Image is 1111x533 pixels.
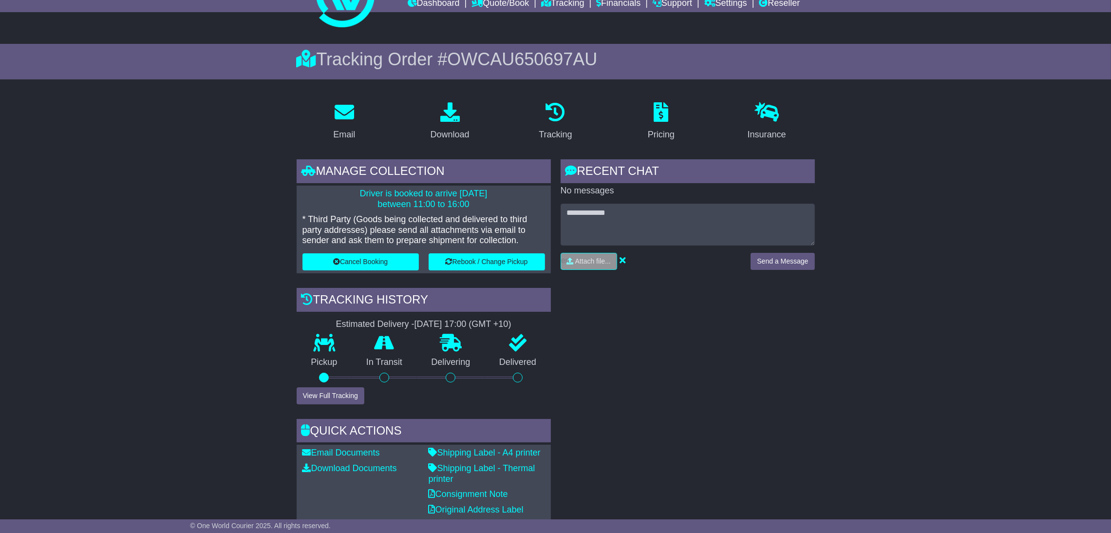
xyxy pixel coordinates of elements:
[429,463,535,484] a: Shipping Label - Thermal printer
[297,159,551,186] div: Manage collection
[302,189,545,209] p: Driver is booked to arrive [DATE] between 11:00 to 16:00
[302,463,397,473] a: Download Documents
[414,319,511,330] div: [DATE] 17:00 (GMT +10)
[561,186,815,196] p: No messages
[429,253,545,270] button: Rebook / Change Pickup
[447,49,597,69] span: OWCAU650697AU
[417,357,485,368] p: Delivering
[327,99,361,145] a: Email
[190,522,331,530] span: © One World Courier 2025. All rights reserved.
[302,253,419,270] button: Cancel Booking
[641,99,681,145] a: Pricing
[352,357,417,368] p: In Transit
[333,128,355,141] div: Email
[297,49,815,70] div: Tracking Order #
[539,128,572,141] div: Tracking
[297,387,364,404] button: View Full Tracking
[429,489,508,499] a: Consignment Note
[431,128,470,141] div: Download
[302,448,380,457] a: Email Documents
[297,419,551,445] div: Quick Actions
[429,448,541,457] a: Shipping Label - A4 printer
[648,128,675,141] div: Pricing
[561,159,815,186] div: RECENT CHAT
[748,128,786,141] div: Insurance
[751,253,814,270] button: Send a Message
[485,357,551,368] p: Delivered
[429,505,524,514] a: Original Address Label
[297,319,551,330] div: Estimated Delivery -
[302,214,545,246] p: * Third Party (Goods being collected and delivered to third party addresses) please send all atta...
[297,357,352,368] p: Pickup
[532,99,578,145] a: Tracking
[297,288,551,314] div: Tracking history
[741,99,792,145] a: Insurance
[424,99,476,145] a: Download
